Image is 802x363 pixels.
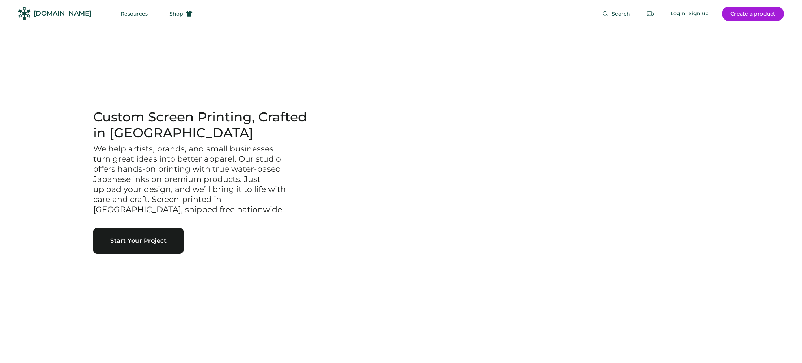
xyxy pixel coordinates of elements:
[643,7,657,21] button: Retrieve an order
[161,7,201,21] button: Shop
[685,10,709,17] div: | Sign up
[594,7,639,21] button: Search
[93,228,184,254] button: Start Your Project
[34,9,91,18] div: [DOMAIN_NAME]
[112,7,156,21] button: Resources
[612,11,630,16] span: Search
[93,109,319,141] h1: Custom Screen Printing, Crafted in [GEOGRAPHIC_DATA]
[671,10,686,17] div: Login
[169,11,183,16] span: Shop
[93,144,288,215] h3: We help artists, brands, and small businesses turn great ideas into better apparel. Our studio of...
[18,7,31,20] img: Rendered Logo - Screens
[722,7,784,21] button: Create a product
